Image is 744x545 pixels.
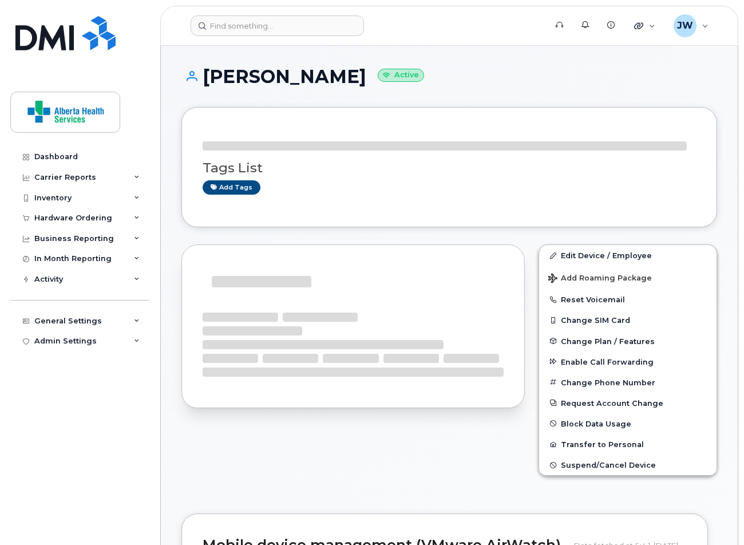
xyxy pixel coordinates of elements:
span: Suspend/Cancel Device [561,461,656,469]
button: Change Phone Number [539,372,717,393]
button: Change Plan / Features [539,331,717,352]
a: Add tags [203,180,260,195]
button: Suspend/Cancel Device [539,455,717,475]
a: Edit Device / Employee [539,245,717,266]
small: Active [378,69,424,82]
button: Block Data Usage [539,413,717,434]
button: Request Account Change [539,393,717,413]
button: Change SIM Card [539,310,717,330]
span: Change Plan / Features [561,337,655,345]
button: Add Roaming Package [539,266,717,289]
button: Enable Call Forwarding [539,352,717,372]
button: Transfer to Personal [539,434,717,455]
span: Add Roaming Package [548,274,652,285]
button: Reset Voicemail [539,289,717,310]
h3: Tags List [203,161,696,175]
span: Enable Call Forwarding [561,357,654,366]
h1: [PERSON_NAME] [181,66,717,86]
